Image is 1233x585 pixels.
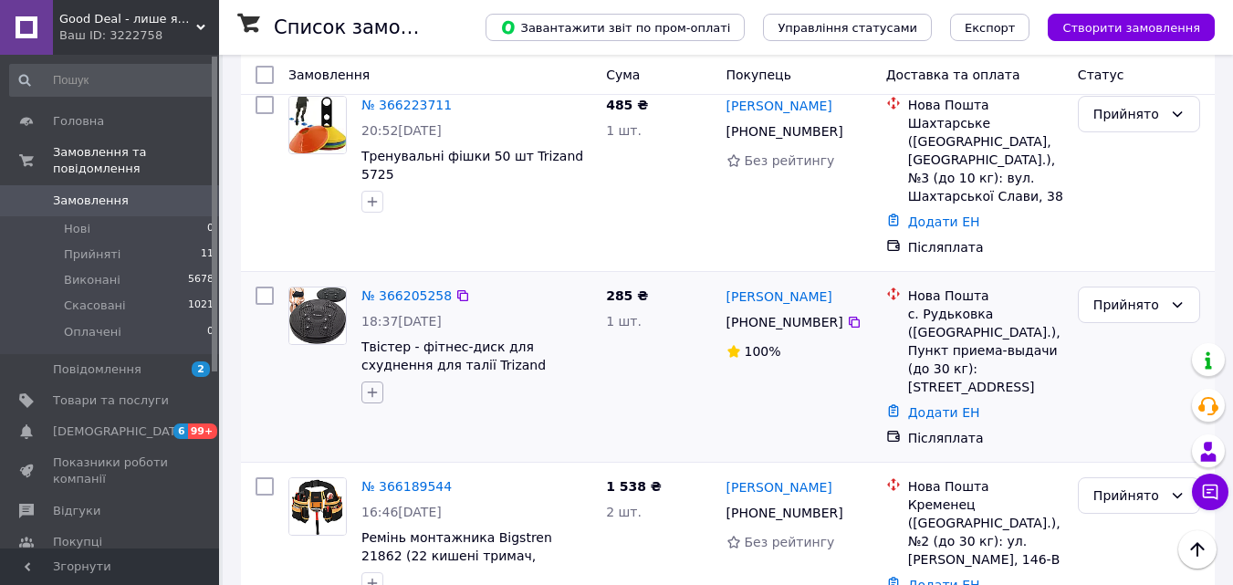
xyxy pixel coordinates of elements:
[53,423,188,440] span: [DEMOGRAPHIC_DATA]
[726,97,832,115] a: [PERSON_NAME]
[965,21,1016,35] span: Експорт
[1178,530,1217,569] button: Наверх
[53,193,129,209] span: Замовлення
[361,479,452,494] a: № 366189544
[192,361,210,377] span: 2
[53,534,102,550] span: Покупці
[1078,68,1124,82] span: Статус
[908,114,1063,205] div: Шахтарське ([GEOGRAPHIC_DATA], [GEOGRAPHIC_DATA].), №3 (до 10 кг): вул. Шахтарської Слави, 38
[361,505,442,519] span: 16:46[DATE]
[207,221,214,237] span: 0
[207,324,214,340] span: 0
[53,503,100,519] span: Відгуки
[606,123,642,138] span: 1 шт.
[950,14,1030,41] button: Експорт
[745,344,781,359] span: 100%
[188,298,214,314] span: 1021
[188,272,214,288] span: 5678
[361,530,582,581] a: Ремінь монтажника Bigstren 21862 (22 кишені тримач, молотка, регульований Польща)
[1029,19,1215,34] a: Створити замовлення
[606,288,648,303] span: 285 ₴
[908,496,1063,569] div: Кременец ([GEOGRAPHIC_DATA].), №2 (до 30 кг): ул. [PERSON_NAME], 146-В
[726,68,791,82] span: Покупець
[9,64,215,97] input: Пошук
[886,68,1020,82] span: Доставка та оплата
[908,96,1063,114] div: Нова Пошта
[288,68,370,82] span: Замовлення
[361,98,452,112] a: № 366223711
[64,298,126,314] span: Скасовані
[723,500,847,526] div: [PHONE_NUMBER]
[606,505,642,519] span: 2 шт.
[726,287,832,306] a: [PERSON_NAME]
[289,478,346,535] img: Фото товару
[173,423,188,439] span: 6
[288,477,347,536] a: Фото товару
[908,405,980,420] a: Додати ЕН
[908,305,1063,396] div: с. Рудьковка ([GEOGRAPHIC_DATA].), Пункт приема-выдачи (до 30 кг): [STREET_ADDRESS]
[53,144,219,177] span: Замовлення та повідомлення
[361,314,442,329] span: 18:37[DATE]
[59,11,196,27] span: Good Deal - лише якісні товари для Вашого дому
[64,324,121,340] span: Оплачені
[361,288,452,303] a: № 366205258
[908,287,1063,305] div: Нова Пошта
[723,119,847,144] div: [PHONE_NUMBER]
[361,123,442,138] span: 20:52[DATE]
[745,535,835,549] span: Без рейтингу
[64,272,120,288] span: Виконані
[59,27,219,44] div: Ваш ID: 3222758
[500,19,730,36] span: Завантажити звіт по пром-оплаті
[64,246,120,263] span: Прийняті
[361,340,546,391] a: Твістер - фітнес-диск для схуднення для талії Trizand (22186)
[274,16,459,38] h1: Список замовлень
[908,238,1063,256] div: Післяплата
[1062,21,1200,35] span: Створити замовлення
[53,113,104,130] span: Головна
[606,98,648,112] span: 485 ₴
[288,287,347,345] a: Фото товару
[64,221,90,237] span: Нові
[726,478,832,496] a: [PERSON_NAME]
[288,96,347,154] a: Фото товару
[763,14,932,41] button: Управління статусами
[908,214,980,229] a: Додати ЕН
[1048,14,1215,41] button: Створити замовлення
[53,454,169,487] span: Показники роботи компанії
[1093,104,1163,124] div: Прийнято
[188,423,218,439] span: 99+
[289,97,346,153] img: Фото товару
[1093,486,1163,506] div: Прийнято
[486,14,745,41] button: Завантажити звіт по пром-оплаті
[606,68,640,82] span: Cума
[745,153,835,168] span: Без рейтингу
[723,309,847,335] div: [PHONE_NUMBER]
[606,314,642,329] span: 1 шт.
[908,477,1063,496] div: Нова Пошта
[53,361,141,378] span: Повідомлення
[778,21,917,35] span: Управління статусами
[289,287,346,344] img: Фото товару
[606,479,662,494] span: 1 538 ₴
[1192,474,1228,510] button: Чат з покупцем
[1093,295,1163,315] div: Прийнято
[201,246,214,263] span: 11
[53,392,169,409] span: Товари та послуги
[908,429,1063,447] div: Післяплата
[361,149,583,182] a: Тренувальні фішки 50 шт Trizand 5725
